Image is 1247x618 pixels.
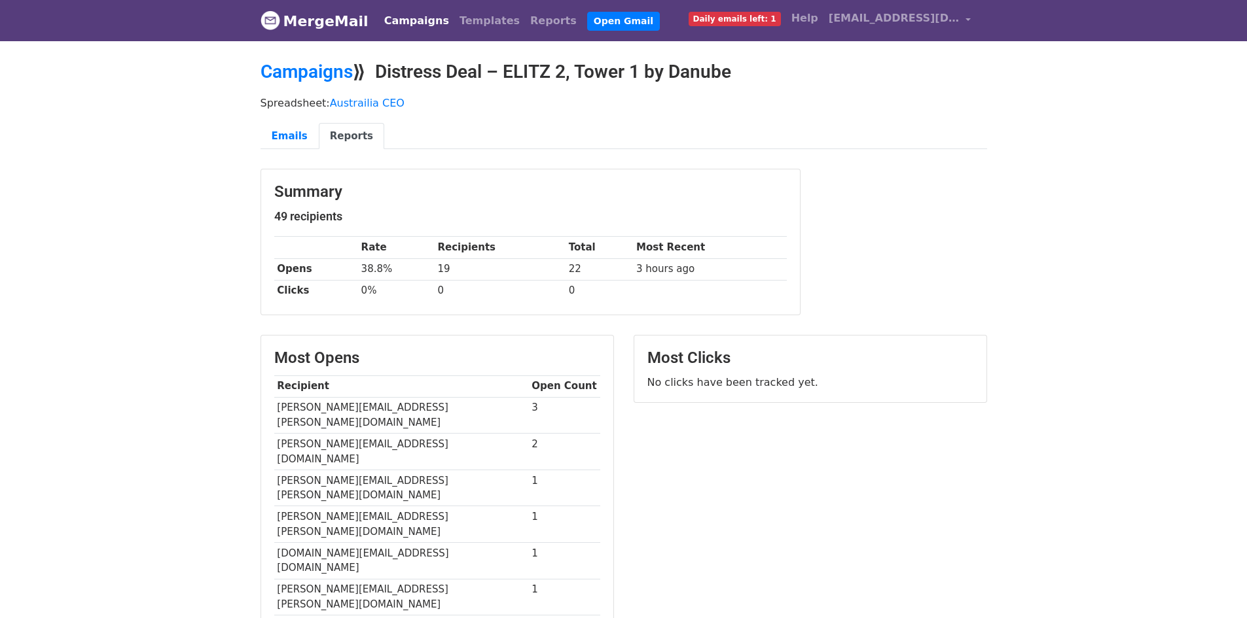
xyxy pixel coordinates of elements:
[829,10,960,26] span: [EMAIL_ADDRESS][DOMAIN_NAME]
[633,258,786,280] td: 3 hours ago
[261,61,353,82] a: Campaigns
[274,434,529,470] td: [PERSON_NAME][EMAIL_ADDRESS][DOMAIN_NAME]
[566,237,633,258] th: Total
[261,96,987,110] p: Spreadsheet:
[633,237,786,258] th: Most Recent
[529,434,600,470] td: 2
[274,258,358,280] th: Opens
[435,280,566,301] td: 0
[319,123,384,150] a: Reports
[529,470,600,506] td: 1
[647,375,973,389] p: No clicks have been tracked yet.
[274,397,529,434] td: [PERSON_NAME][EMAIL_ADDRESS][PERSON_NAME][DOMAIN_NAME]
[358,258,435,280] td: 38.8%
[261,61,987,83] h2: ⟫ Distress Deal – ELITZ 2, Tower 1 by Danube
[786,5,823,31] a: Help
[525,8,582,34] a: Reports
[435,237,566,258] th: Recipients
[529,579,600,615] td: 1
[274,543,529,579] td: [DOMAIN_NAME][EMAIL_ADDRESS][DOMAIN_NAME]
[647,349,973,368] h3: Most Clicks
[454,8,525,34] a: Templates
[274,349,600,368] h3: Most Opens
[261,10,280,30] img: MergeMail logo
[274,375,529,397] th: Recipient
[274,470,529,506] td: [PERSON_NAME][EMAIL_ADDRESS][PERSON_NAME][DOMAIN_NAME]
[689,12,781,26] span: Daily emails left: 1
[566,280,633,301] td: 0
[529,506,600,543] td: 1
[261,7,369,35] a: MergeMail
[587,12,660,31] a: Open Gmail
[683,5,786,31] a: Daily emails left: 1
[566,258,633,280] td: 22
[823,5,977,36] a: [EMAIL_ADDRESS][DOMAIN_NAME]
[274,209,787,224] h5: 49 recipients
[274,182,787,201] h3: Summary
[358,280,435,301] td: 0%
[529,375,600,397] th: Open Count
[435,258,566,280] td: 19
[358,237,435,258] th: Rate
[529,397,600,434] td: 3
[529,543,600,579] td: 1
[330,97,405,109] a: Austrailia CEO
[274,280,358,301] th: Clicks
[274,579,529,615] td: [PERSON_NAME][EMAIL_ADDRESS][PERSON_NAME][DOMAIN_NAME]
[379,8,454,34] a: Campaigns
[274,506,529,543] td: [PERSON_NAME][EMAIL_ADDRESS][PERSON_NAME][DOMAIN_NAME]
[261,123,319,150] a: Emails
